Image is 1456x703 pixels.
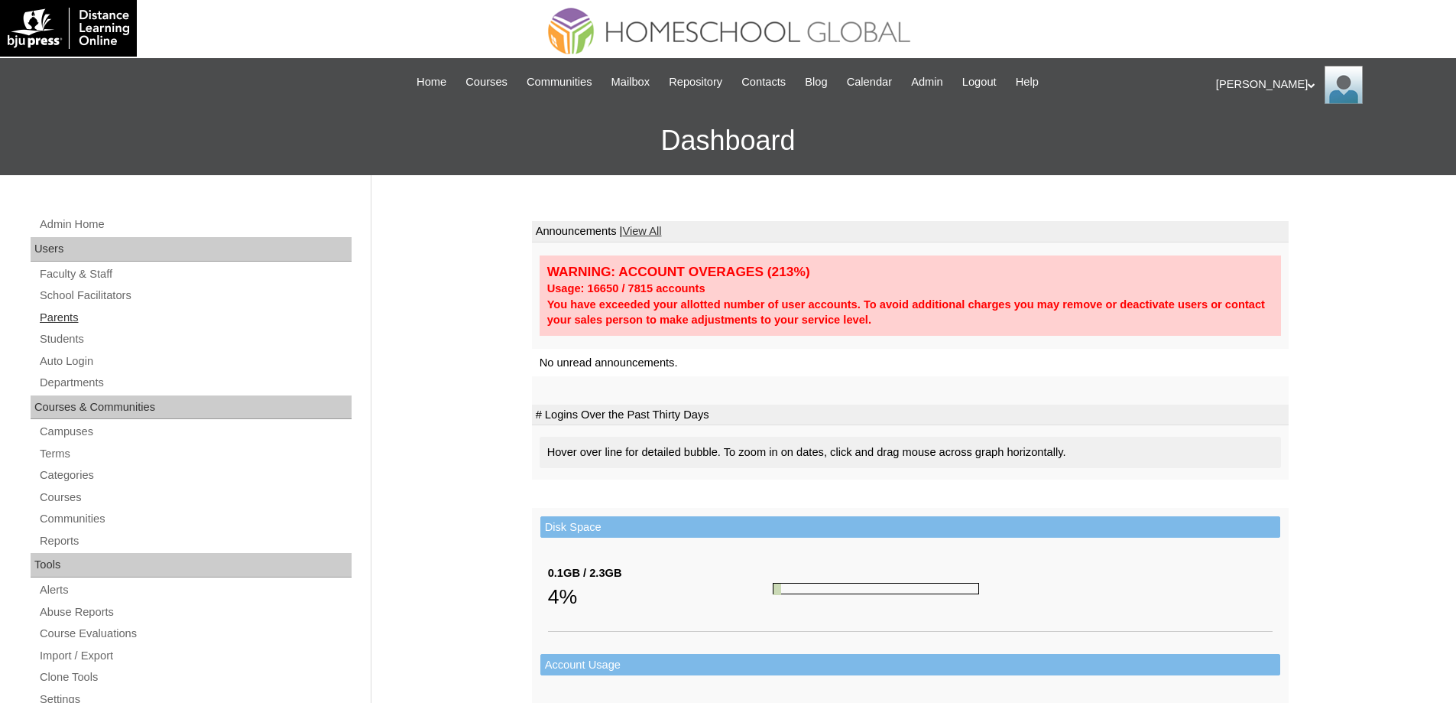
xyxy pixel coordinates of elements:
[38,646,352,666] a: Import / Export
[547,282,705,295] strong: Usage: 16650 / 7815 accounts
[38,330,352,349] a: Students
[1325,66,1363,104] img: Ariane Ebuen
[38,532,352,551] a: Reports
[38,668,352,687] a: Clone Tools
[622,225,661,237] a: View All
[38,265,352,284] a: Faculty & Staff
[839,73,900,91] a: Calendar
[962,73,997,91] span: Logout
[669,73,722,91] span: Repository
[465,73,507,91] span: Courses
[547,263,1273,281] div: WARNING: ACCOUNT OVERAGES (213%)
[911,73,943,91] span: Admin
[38,352,352,371] a: Auto Login
[38,488,352,507] a: Courses
[38,581,352,600] a: Alerts
[604,73,658,91] a: Mailbox
[847,73,892,91] span: Calendar
[38,603,352,622] a: Abuse Reports
[741,73,786,91] span: Contacts
[547,297,1273,328] div: You have exceeded your allotted number of user accounts. To avoid additional charges you may remo...
[903,73,951,91] a: Admin
[532,349,1289,377] td: No unread announcements.
[31,237,352,262] div: Users
[734,73,793,91] a: Contacts
[8,106,1448,175] h3: Dashboard
[532,405,1289,426] td: # Logins Over the Past Thirty Days
[540,516,1280,539] td: Disk Space
[532,221,1289,242] td: Announcements |
[805,73,827,91] span: Blog
[31,395,352,420] div: Courses & Communities
[31,553,352,578] div: Tools
[38,373,352,392] a: Departments
[548,581,773,612] div: 4%
[38,422,352,441] a: Campuses
[38,509,352,529] a: Communities
[38,624,352,643] a: Course Evaluations
[1216,66,1441,104] div: [PERSON_NAME]
[661,73,730,91] a: Repository
[38,444,352,464] a: Terms
[611,73,650,91] span: Mailbox
[548,565,773,581] div: 0.1GB / 2.3GB
[955,73,1004,91] a: Logout
[797,73,835,91] a: Blog
[1016,73,1039,91] span: Help
[409,73,454,91] a: Home
[540,654,1280,676] td: Account Usage
[38,308,352,327] a: Parents
[1008,73,1046,91] a: Help
[519,73,600,91] a: Communities
[8,8,129,49] img: logo-white.png
[458,73,515,91] a: Courses
[417,73,446,91] span: Home
[38,466,352,485] a: Categories
[527,73,592,91] span: Communities
[38,286,352,305] a: School Facilitators
[38,215,352,234] a: Admin Home
[540,437,1281,468] div: Hover over line for detailed bubble. To zoom in on dates, click and drag mouse across graph horiz...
